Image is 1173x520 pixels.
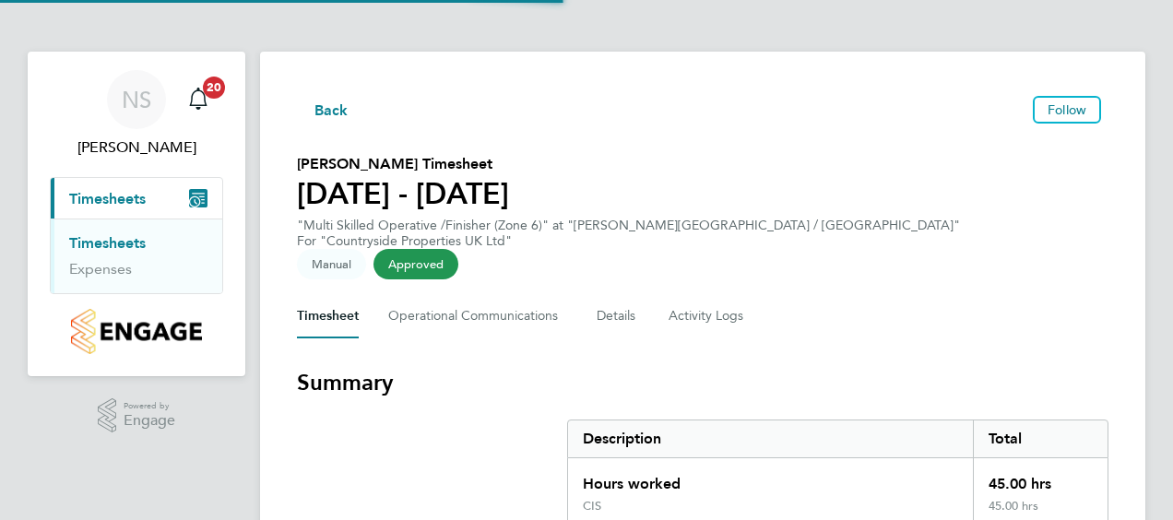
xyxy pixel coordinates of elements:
[568,420,973,457] div: Description
[69,234,146,252] a: Timesheets
[297,294,359,338] button: Timesheet
[50,136,223,159] span: Neil Smith
[124,413,175,429] span: Engage
[122,88,151,112] span: NS
[314,100,349,122] span: Back
[50,309,223,354] a: Go to home page
[297,249,366,279] span: This timesheet was manually created.
[973,420,1108,457] div: Total
[1033,96,1101,124] button: Follow
[124,398,175,414] span: Powered by
[51,178,222,219] button: Timesheets
[297,175,509,212] h1: [DATE] - [DATE]
[973,458,1108,499] div: 45.00 hrs
[669,294,746,338] button: Activity Logs
[388,294,567,338] button: Operational Communications
[373,249,458,279] span: This timesheet has been approved.
[297,153,509,175] h2: [PERSON_NAME] Timesheet
[180,70,217,129] a: 20
[28,52,245,376] nav: Main navigation
[69,190,146,207] span: Timesheets
[98,398,176,433] a: Powered byEngage
[1048,101,1086,118] span: Follow
[69,260,132,278] a: Expenses
[583,499,601,514] div: CIS
[568,458,973,499] div: Hours worked
[50,70,223,159] a: NS[PERSON_NAME]
[203,77,225,99] span: 20
[71,309,201,354] img: countryside-properties-logo-retina.png
[297,98,349,121] button: Back
[597,294,639,338] button: Details
[297,218,960,249] div: "Multi Skilled Operative /Finisher (Zone 6)" at "[PERSON_NAME][GEOGRAPHIC_DATA] / [GEOGRAPHIC_DATA]"
[51,219,222,293] div: Timesheets
[297,368,1108,397] h3: Summary
[297,233,960,249] div: For "Countryside Properties UK Ltd"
